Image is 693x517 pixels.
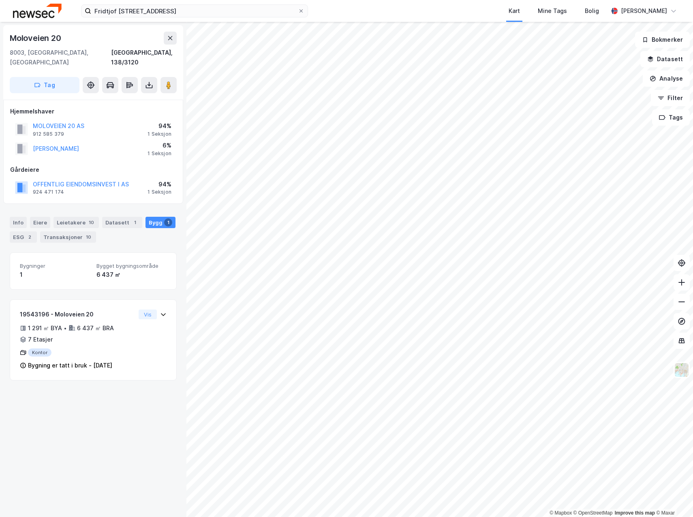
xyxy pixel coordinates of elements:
[53,217,99,228] div: Leietakere
[84,233,93,241] div: 10
[131,218,139,226] div: 1
[10,32,63,45] div: Moloveien 20
[139,310,157,319] button: Vis
[64,325,67,331] div: •
[10,48,111,67] div: 8003, [GEOGRAPHIC_DATA], [GEOGRAPHIC_DATA]
[550,510,572,516] a: Mapbox
[10,107,176,116] div: Hjemmelshaver
[91,5,298,17] input: Søk på adresse, matrikkel, gårdeiere, leietakere eller personer
[20,310,135,319] div: 19543196 - Moloveien 20
[635,32,690,48] button: Bokmerker
[26,233,34,241] div: 2
[111,48,177,67] div: [GEOGRAPHIC_DATA], 138/3120
[148,150,171,157] div: 1 Seksjon
[77,323,114,333] div: 6 437 ㎡ BRA
[40,231,96,243] div: Transaksjoner
[33,189,64,195] div: 924 471 174
[621,6,667,16] div: [PERSON_NAME]
[96,263,167,269] span: Bygget bygningsområde
[28,323,62,333] div: 1 291 ㎡ BYA
[33,131,64,137] div: 912 585 379
[674,362,689,378] img: Z
[148,121,171,131] div: 94%
[148,179,171,189] div: 94%
[643,70,690,87] button: Analyse
[13,4,62,18] img: newsec-logo.f6e21ccffca1b3a03d2d.png
[148,141,171,150] div: 6%
[20,270,90,280] div: 1
[651,90,690,106] button: Filter
[573,510,613,516] a: OpenStreetMap
[10,165,176,175] div: Gårdeiere
[652,478,693,517] iframe: Chat Widget
[652,109,690,126] button: Tags
[164,218,172,226] div: 1
[538,6,567,16] div: Mine Tags
[615,510,655,516] a: Improve this map
[10,217,27,228] div: Info
[10,231,37,243] div: ESG
[28,335,53,344] div: 7 Etasjer
[96,270,167,280] div: 6 437 ㎡
[652,478,693,517] div: Kontrollprogram for chat
[87,218,96,226] div: 10
[30,217,50,228] div: Eiere
[102,217,142,228] div: Datasett
[509,6,520,16] div: Kart
[10,77,79,93] button: Tag
[28,361,112,370] div: Bygning er tatt i bruk - [DATE]
[20,263,90,269] span: Bygninger
[585,6,599,16] div: Bolig
[640,51,690,67] button: Datasett
[148,189,171,195] div: 1 Seksjon
[145,217,175,228] div: Bygg
[148,131,171,137] div: 1 Seksjon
